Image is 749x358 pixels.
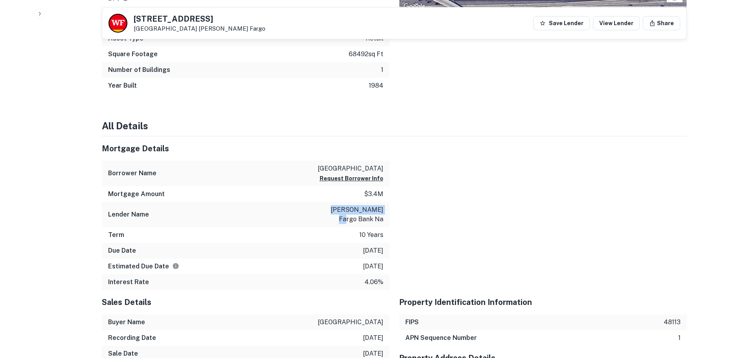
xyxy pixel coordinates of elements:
button: Keyboard shortcuts [564,6,598,12]
button: Request Borrower Info [320,174,383,183]
p: [DATE] [363,333,383,343]
svg: Estimate is based on a standard schedule for this type of loan. [172,263,179,270]
p: 1 [678,333,681,343]
p: [GEOGRAPHIC_DATA] [318,164,383,173]
h6: Recording Date [108,333,156,343]
p: 1 [381,65,383,75]
iframe: Chat Widget [710,295,749,333]
h6: Estimated Due Date [108,262,179,271]
h5: [STREET_ADDRESS] [134,15,265,23]
button: Share [643,16,680,30]
p: 1984 [369,81,383,90]
h6: Interest Rate [108,277,149,287]
h6: Buyer Name [108,318,145,327]
button: Save Lender [533,16,590,30]
p: [GEOGRAPHIC_DATA] [318,318,383,327]
h5: Property Identification Information [399,296,687,308]
a: View Lender [593,16,640,30]
h5: Sales Details [102,296,390,308]
p: 10 years [359,230,383,240]
a: Open this area in Google Maps (opens a new window) [401,2,427,12]
h5: Mortgage Details [102,143,390,154]
p: [DATE] [363,262,383,271]
h6: APN Sequence Number [405,333,477,343]
p: [PERSON_NAME] fargo bank na [313,205,383,224]
a: [PERSON_NAME] Fargo [199,25,265,32]
h6: Year Built [108,81,137,90]
p: 4.06% [364,277,383,287]
p: 48113 [664,318,681,327]
p: [GEOGRAPHIC_DATA] [134,25,265,32]
img: Google [401,2,427,12]
h4: All Details [102,119,687,133]
h6: Lender Name [108,210,149,219]
h6: Square Footage [108,50,158,59]
h6: Due Date [108,246,136,255]
h6: Number of Buildings [108,65,170,75]
p: 68492 sq ft [349,50,383,59]
p: $3.4m [364,189,383,199]
h6: Borrower Name [108,169,156,178]
h6: FIPS [405,318,419,327]
h6: Mortgage Amount [108,189,165,199]
h6: Term [108,230,124,240]
p: [DATE] [363,246,383,255]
